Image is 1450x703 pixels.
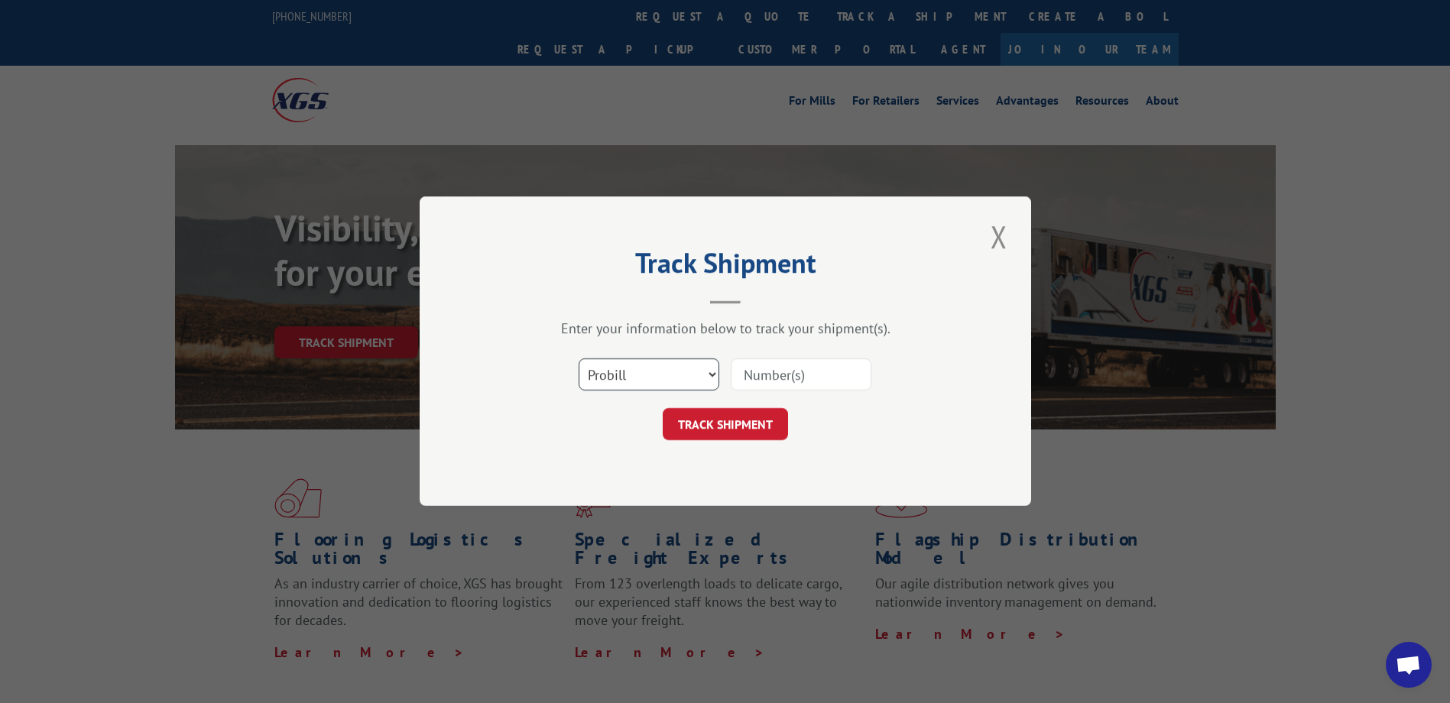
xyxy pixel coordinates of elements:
[731,359,871,391] input: Number(s)
[496,320,955,338] div: Enter your information below to track your shipment(s).
[1386,642,1432,688] a: Open chat
[496,252,955,281] h2: Track Shipment
[663,409,788,441] button: TRACK SHIPMENT
[986,215,1012,258] button: Close modal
